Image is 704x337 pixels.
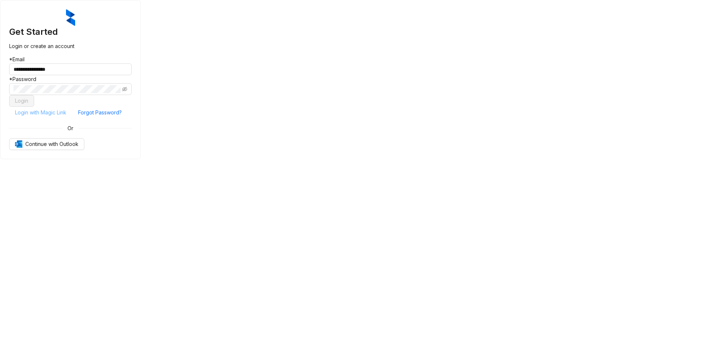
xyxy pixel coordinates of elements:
span: eye-invisible [122,87,127,92]
span: Continue with Outlook [25,140,78,148]
img: ZumaIcon [66,9,75,26]
div: Password [9,75,132,83]
div: Email [9,55,132,63]
span: Or [62,124,78,132]
button: OutlookContinue with Outlook [9,138,84,150]
span: Login with Magic Link [15,109,66,117]
img: Outlook [15,140,22,148]
button: Login with Magic Link [9,107,72,118]
button: Forgot Password? [72,107,128,118]
div: Login or create an account [9,42,132,50]
button: Login [9,95,34,107]
h3: Get Started [9,26,132,38]
span: Forgot Password? [78,109,122,117]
